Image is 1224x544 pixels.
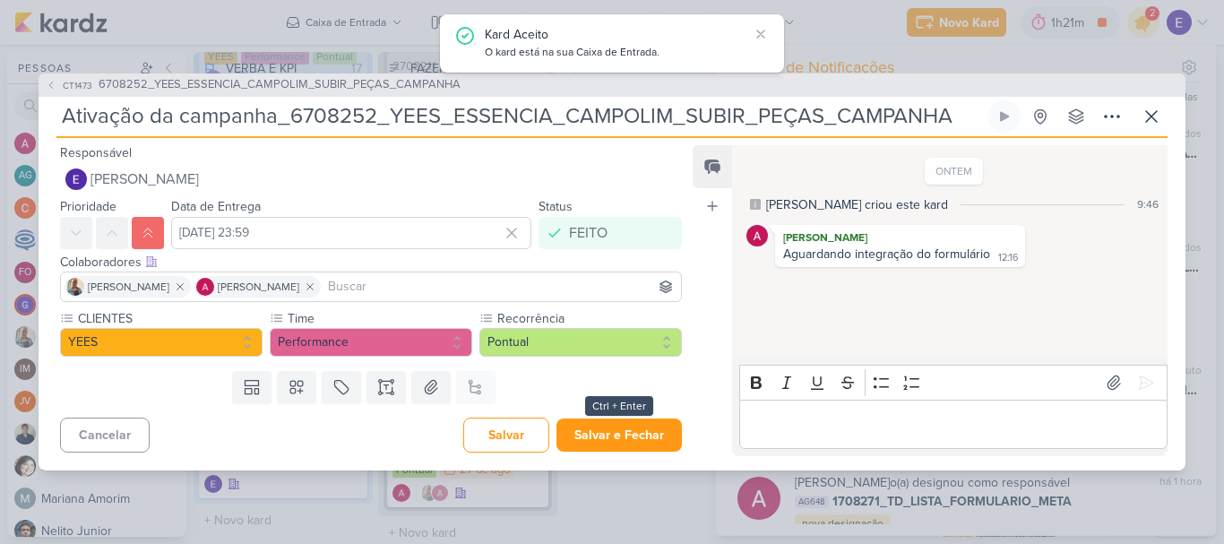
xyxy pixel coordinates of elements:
div: Ctrl + Enter [585,396,653,416]
input: Buscar [324,276,677,298]
button: Salvar e Fechar [556,419,682,452]
label: Data de Entrega [171,199,261,214]
span: [PERSON_NAME] [91,168,199,190]
label: Responsável [60,145,132,160]
div: [PERSON_NAME] [779,229,1021,246]
input: Select a date [171,217,531,249]
img: Eduardo Quaresma [65,168,87,190]
label: Status [539,199,573,214]
div: 9:46 [1137,196,1159,212]
button: Cancelar [60,418,150,453]
button: FEITO [539,217,682,249]
img: Iara Santos [66,278,84,296]
div: [PERSON_NAME] criou este kard [766,195,948,214]
img: Alessandra Gomes [746,225,768,246]
label: CLIENTES [76,309,263,328]
label: Recorrência [496,309,682,328]
button: [PERSON_NAME] [60,163,682,195]
img: Alessandra Gomes [196,278,214,296]
div: Ligar relógio [997,109,1012,124]
span: CT1473 [60,79,95,92]
div: O kard está na sua Caixa de Entrada. [485,44,748,62]
div: FEITO [569,222,608,244]
button: YEES [60,328,263,357]
div: Editor toolbar [739,365,1168,400]
div: Kard Aceito [485,25,748,44]
button: Pontual [479,328,682,357]
div: Colaboradores [60,253,682,272]
button: Salvar [463,418,549,453]
span: [PERSON_NAME] [218,279,299,295]
button: Performance [270,328,472,357]
input: Kard Sem Título [56,100,985,133]
span: [PERSON_NAME] [88,279,169,295]
span: 6708252_YEES_ESSENCIA_CAMPOLIM_SUBIR_PEÇAS_CAMPANHA [99,76,461,94]
div: 12:16 [998,251,1018,265]
label: Prioridade [60,199,116,214]
button: CT1473 6708252_YEES_ESSENCIA_CAMPOLIM_SUBIR_PEÇAS_CAMPANHA [46,76,461,94]
label: Time [286,309,472,328]
div: Editor editing area: main [739,400,1168,449]
div: Aguardando integração do formulário [783,246,990,262]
